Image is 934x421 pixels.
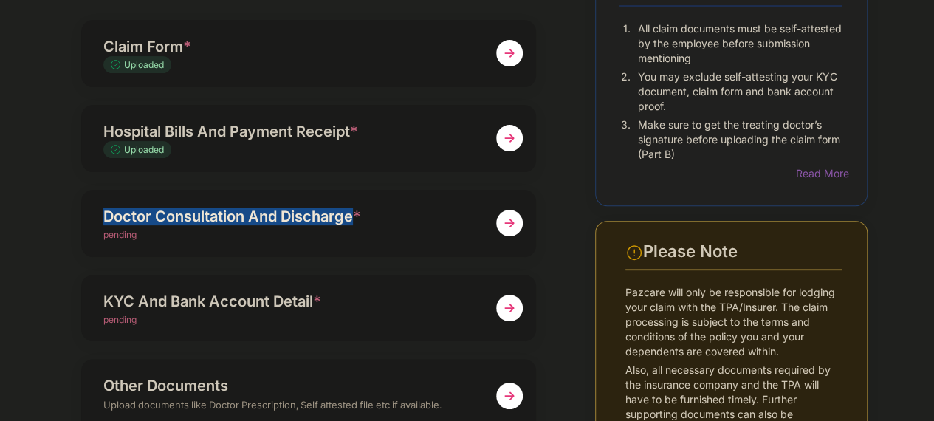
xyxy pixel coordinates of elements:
span: Uploaded [124,144,164,155]
img: svg+xml;base64,PHN2ZyBpZD0iTmV4dCIgeG1sbnM9Imh0dHA6Ly93d3cudzMub3JnLzIwMDAvc3ZnIiB3aWR0aD0iMzYiIG... [496,40,523,66]
div: Hospital Bills And Payment Receipt [103,120,479,143]
span: pending [103,314,137,325]
p: 1. [623,21,631,66]
p: Make sure to get the treating doctor’s signature before uploading the claim form (Part B) [638,117,842,162]
div: Doctor Consultation And Discharge [103,205,479,228]
img: svg+xml;base64,PHN2ZyBpZD0iTmV4dCIgeG1sbnM9Imh0dHA6Ly93d3cudzMub3JnLzIwMDAvc3ZnIiB3aWR0aD0iMzYiIG... [496,210,523,236]
img: svg+xml;base64,PHN2ZyBpZD0iTmV4dCIgeG1sbnM9Imh0dHA6Ly93d3cudzMub3JnLzIwMDAvc3ZnIiB3aWR0aD0iMzYiIG... [496,295,523,321]
img: svg+xml;base64,PHN2ZyB4bWxucz0iaHR0cDovL3d3dy53My5vcmcvMjAwMC9zdmciIHdpZHRoPSIxMy4zMzMiIGhlaWdodD... [111,60,124,69]
div: Upload documents like Doctor Prescription, Self attested file etc if available. [103,397,479,417]
p: 3. [621,117,631,162]
img: svg+xml;base64,PHN2ZyBpZD0iV2FybmluZ18tXzI0eDI0IiBkYXRhLW5hbWU9Ildhcm5pbmcgLSAyNHgyNCIgeG1sbnM9Im... [625,244,643,261]
span: pending [103,229,137,240]
img: svg+xml;base64,PHN2ZyBpZD0iTmV4dCIgeG1sbnM9Imh0dHA6Ly93d3cudzMub3JnLzIwMDAvc3ZnIiB3aWR0aD0iMzYiIG... [496,125,523,151]
p: 2. [621,69,631,114]
span: Uploaded [124,59,164,70]
p: Pazcare will only be responsible for lodging your claim with the TPA/Insurer. The claim processin... [625,285,842,359]
p: All claim documents must be self-attested by the employee before submission mentioning [638,21,842,66]
div: Please Note [643,242,842,261]
div: Other Documents [103,374,479,397]
p: You may exclude self-attesting your KYC document, claim form and bank account proof. [638,69,842,114]
img: svg+xml;base64,PHN2ZyBpZD0iTmV4dCIgeG1sbnM9Imh0dHA6Ly93d3cudzMub3JnLzIwMDAvc3ZnIiB3aWR0aD0iMzYiIG... [496,383,523,409]
img: svg+xml;base64,PHN2ZyB4bWxucz0iaHR0cDovL3d3dy53My5vcmcvMjAwMC9zdmciIHdpZHRoPSIxMy4zMzMiIGhlaWdodD... [111,145,124,154]
div: Claim Form [103,35,479,58]
div: Read More [795,165,842,182]
div: KYC And Bank Account Detail [103,290,479,313]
